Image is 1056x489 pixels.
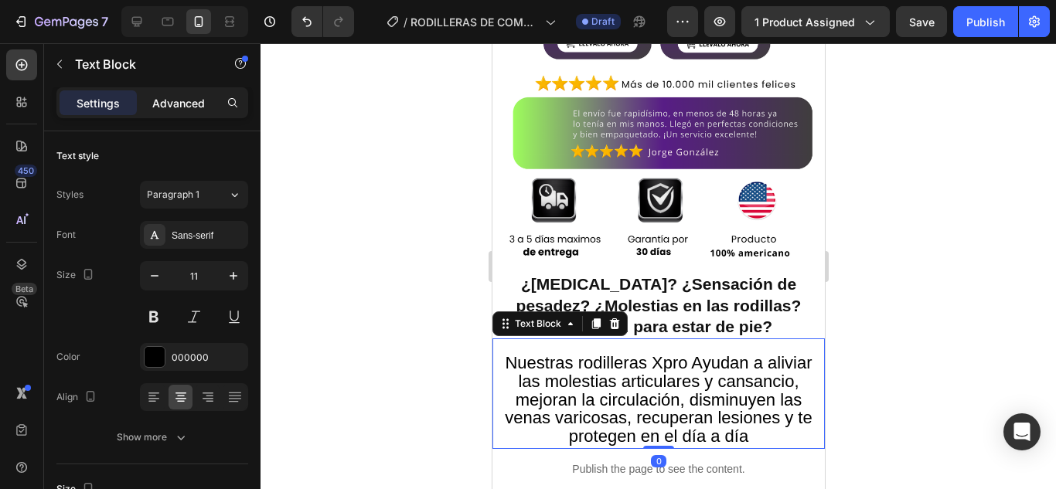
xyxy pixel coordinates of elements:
span: Save [909,15,935,29]
div: Styles [56,188,83,202]
div: Font [56,228,76,242]
div: Color [56,350,80,364]
button: Paragraph 1 [140,181,248,209]
button: Show more [56,423,248,451]
div: Undo/Redo [291,6,354,37]
span: / [404,14,407,30]
button: 1 product assigned [741,6,890,37]
button: Publish [953,6,1018,37]
div: Beta [12,283,37,295]
span: Paragraph 1 [147,188,199,202]
div: Open Intercom Messenger [1003,413,1041,450]
span: RODILLERAS DE COMPRESION [410,14,539,30]
div: Text style [56,149,99,163]
span: 1 product assigned [755,14,855,30]
div: Show more [117,430,189,445]
button: 7 [6,6,115,37]
button: Save [896,6,947,37]
iframe: Design area [492,43,825,489]
div: Publish [966,14,1005,30]
span: Draft [591,15,615,29]
div: Size [56,265,97,286]
div: Align [56,387,100,408]
div: 450 [15,165,37,177]
p: Text Block [75,55,206,73]
p: Settings [77,95,120,111]
div: 000000 [172,351,244,365]
div: Sans-serif [172,229,244,243]
p: 7 [101,12,108,31]
p: Advanced [152,95,205,111]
